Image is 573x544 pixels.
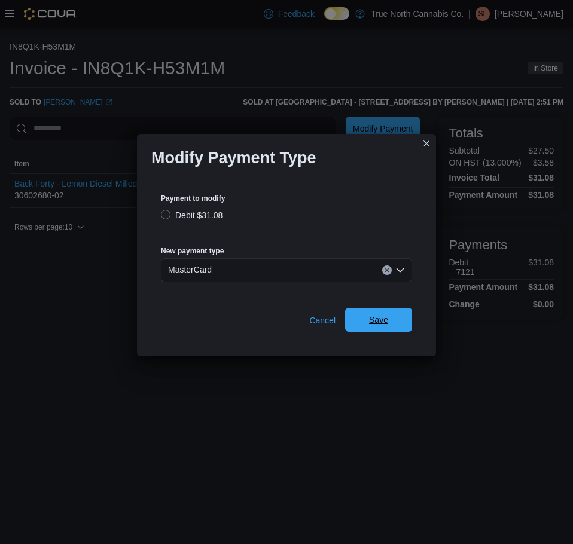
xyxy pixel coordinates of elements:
button: Open list of options [395,265,405,275]
label: Debit $31.08 [161,208,223,222]
input: Accessible screen reader label [217,263,218,277]
span: Cancel [309,314,336,326]
button: Save [345,308,412,332]
button: Clear input [382,265,392,275]
label: Payment to modify [161,194,225,203]
button: Closes this modal window [419,136,434,151]
span: MasterCard [168,262,212,277]
span: Save [369,314,388,326]
button: Cancel [304,308,340,332]
h1: Modify Payment Type [151,148,316,167]
label: New payment type [161,246,224,256]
